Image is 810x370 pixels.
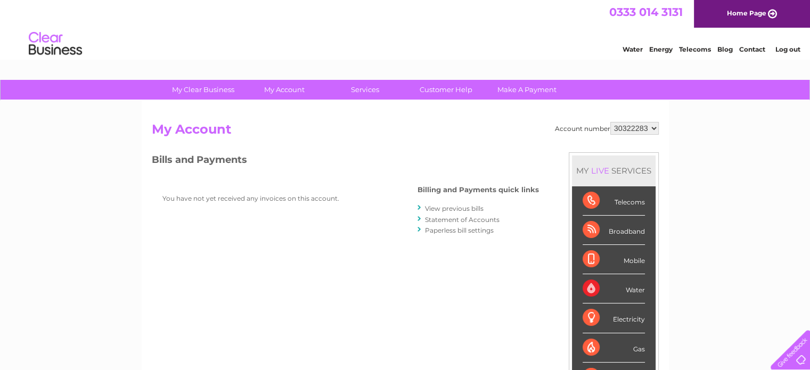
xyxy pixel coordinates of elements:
[583,333,645,363] div: Gas
[402,80,490,100] a: Customer Help
[555,122,659,135] div: Account number
[425,226,494,234] a: Paperless bill settings
[649,45,673,53] a: Energy
[775,45,800,53] a: Log out
[152,152,539,171] h3: Bills and Payments
[28,28,83,60] img: logo.png
[152,122,659,142] h2: My Account
[583,186,645,216] div: Telecoms
[609,5,683,19] a: 0333 014 3131
[583,245,645,274] div: Mobile
[418,186,539,194] h4: Billing and Payments quick links
[321,80,409,100] a: Services
[483,80,571,100] a: Make A Payment
[154,6,657,52] div: Clear Business is a trading name of Verastar Limited (registered in [GEOGRAPHIC_DATA] No. 3667643...
[583,274,645,303] div: Water
[739,45,765,53] a: Contact
[623,45,643,53] a: Water
[159,80,247,100] a: My Clear Business
[679,45,711,53] a: Telecoms
[425,204,484,212] a: View previous bills
[583,216,645,245] div: Broadband
[425,216,500,224] a: Statement of Accounts
[717,45,733,53] a: Blog
[589,166,611,176] div: LIVE
[583,303,645,333] div: Electricity
[572,155,656,186] div: MY SERVICES
[240,80,328,100] a: My Account
[162,193,375,203] p: You have not yet received any invoices on this account.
